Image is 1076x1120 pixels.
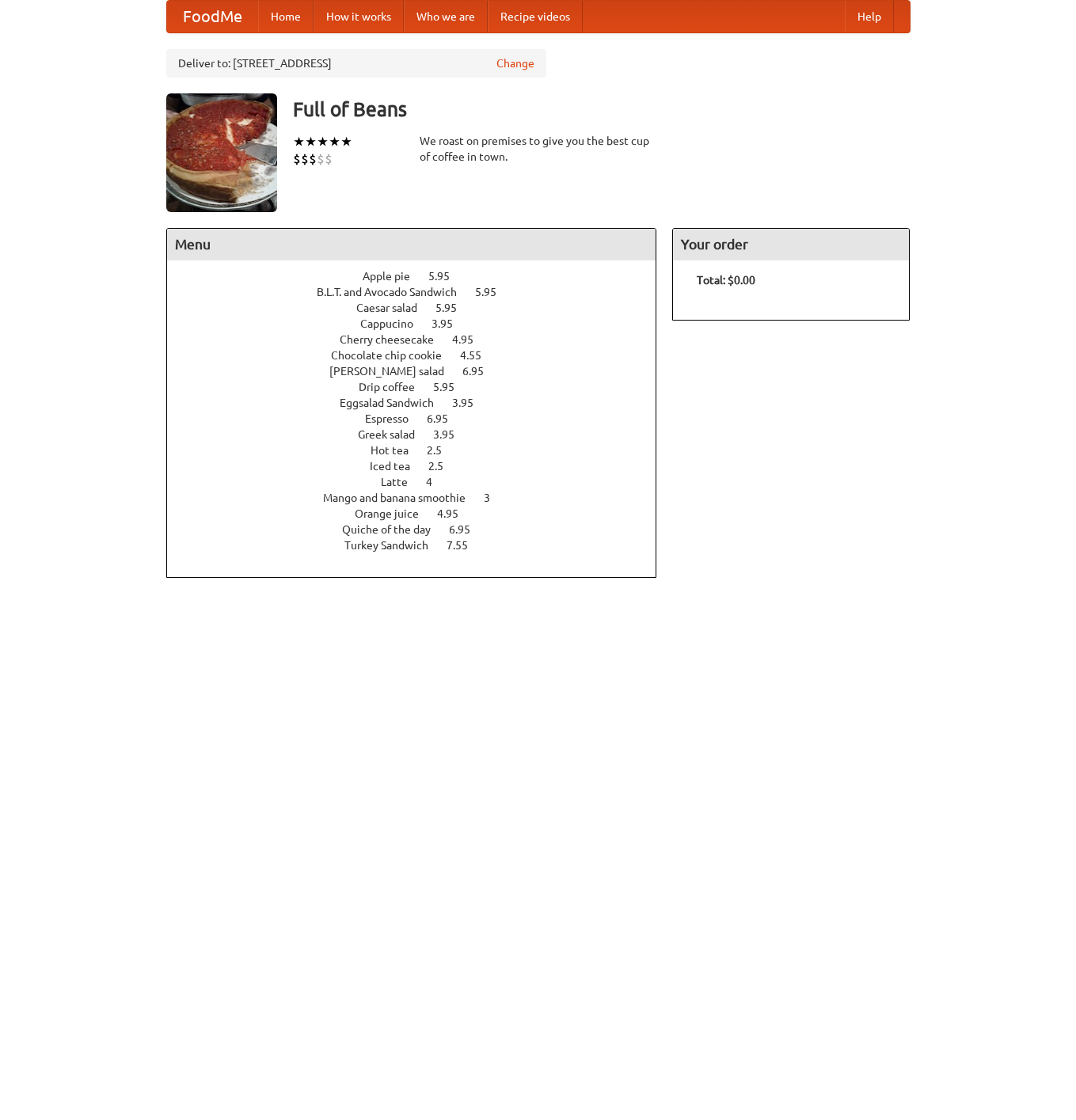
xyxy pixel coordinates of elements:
a: Chocolate chip cookie 4.55 [331,349,511,362]
span: Iced tea [370,460,426,473]
li: $ [293,150,301,168]
span: 5.95 [475,286,512,298]
span: 4.55 [460,349,497,362]
span: Turkey Sandwich [344,539,444,552]
a: Espresso 6.95 [365,412,477,425]
a: Eggsalad Sandwich 3.95 [340,397,503,409]
a: Change [496,55,534,71]
li: $ [309,150,317,168]
span: 5.95 [433,381,470,393]
li: $ [325,150,333,168]
span: 6.95 [449,523,486,536]
li: $ [317,150,325,168]
a: [PERSON_NAME] salad 6.95 [329,365,513,378]
h4: Your order [673,229,909,260]
span: 6.95 [427,412,464,425]
span: 3.95 [452,397,489,409]
a: Turkey Sandwich 7.55 [344,539,497,552]
span: 5.95 [428,270,466,283]
div: We roast on premises to give you the best cup of coffee in town. [420,133,657,165]
span: [PERSON_NAME] salad [329,365,460,378]
li: ★ [317,133,329,150]
span: 5.95 [435,302,473,314]
span: 3.95 [432,317,469,330]
span: 2.5 [428,460,459,473]
span: Apple pie [363,270,426,283]
span: Chocolate chip cookie [331,349,458,362]
h4: Menu [167,229,656,260]
a: How it works [314,1,404,32]
span: Mango and banana smoothie [323,492,481,504]
span: Espresso [365,412,424,425]
span: 4.95 [452,333,489,346]
a: Apple pie 5.95 [363,270,479,283]
span: Hot tea [371,444,424,457]
span: Drip coffee [359,381,431,393]
span: 3.95 [433,428,470,441]
span: Greek salad [358,428,431,441]
li: ★ [329,133,340,150]
span: Cherry cheesecake [340,333,450,346]
span: 7.55 [447,539,484,552]
a: Recipe videos [488,1,583,32]
span: Latte [381,476,424,488]
a: Latte 4 [381,476,462,488]
li: ★ [340,133,352,150]
a: Quiche of the day 6.95 [342,523,500,536]
a: Cherry cheesecake 4.95 [340,333,503,346]
span: Eggsalad Sandwich [340,397,450,409]
li: ★ [305,133,317,150]
span: Caesar salad [356,302,433,314]
span: Cappucino [360,317,429,330]
li: $ [301,150,309,168]
a: Caesar salad 5.95 [356,302,486,314]
a: Greek salad 3.95 [358,428,484,441]
a: Help [845,1,894,32]
img: angular.jpg [166,93,277,212]
span: 4.95 [437,507,474,520]
a: Home [258,1,314,32]
span: Orange juice [355,507,435,520]
span: 6.95 [462,365,500,378]
div: Deliver to: [STREET_ADDRESS] [166,49,546,78]
li: ★ [293,133,305,150]
a: B.L.T. and Avocado Sandwich 5.95 [317,286,526,298]
a: Orange juice 4.95 [355,507,488,520]
span: 3 [484,492,506,504]
span: B.L.T. and Avocado Sandwich [317,286,473,298]
a: Iced tea 2.5 [370,460,473,473]
b: Total: $0.00 [697,274,755,287]
h3: Full of Beans [293,93,911,125]
span: 2.5 [427,444,458,457]
a: FoodMe [167,1,258,32]
span: 4 [426,476,448,488]
a: Hot tea 2.5 [371,444,471,457]
a: Mango and banana smoothie 3 [323,492,519,504]
a: Cappucino 3.95 [360,317,482,330]
span: Quiche of the day [342,523,447,536]
a: Drip coffee 5.95 [359,381,484,393]
a: Who we are [404,1,488,32]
